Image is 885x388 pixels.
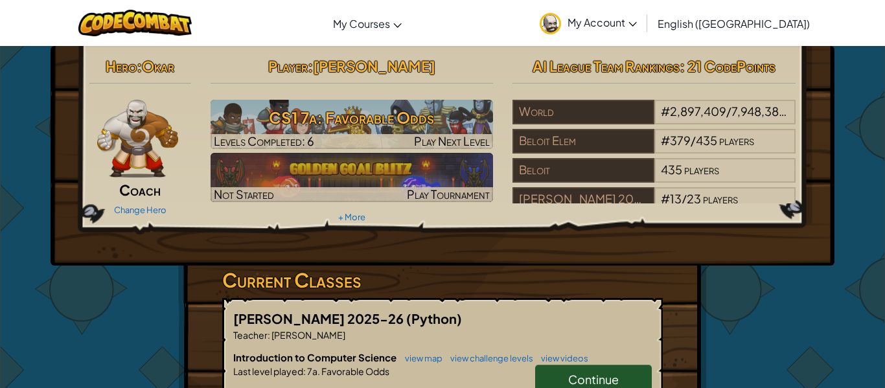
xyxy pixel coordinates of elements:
span: My Courses [333,17,390,30]
span: 435 [696,133,717,148]
span: players [703,191,738,206]
span: players [788,104,823,119]
span: Favorable Odds [320,365,389,377]
a: My Courses [327,6,408,41]
span: players [684,162,719,177]
a: view videos [534,353,588,363]
span: [PERSON_NAME] 2025-26 [233,310,406,326]
div: World [512,100,654,124]
span: Play Tournament [407,187,490,201]
span: Continue [568,372,619,387]
span: # [661,191,670,206]
div: [PERSON_NAME] 2025-26 [512,187,654,212]
span: 13 [670,191,682,206]
a: Beloit Elem#379/435players [512,141,796,156]
a: English ([GEOGRAPHIC_DATA]) [651,6,816,41]
span: # [661,133,670,148]
span: / [691,133,696,148]
span: My Account [568,16,637,29]
span: 435 [661,162,682,177]
a: Beloit435players [512,170,796,185]
span: Player [268,57,308,75]
span: Not Started [214,187,274,201]
h3: Current Classes [222,266,663,295]
span: AI League Team Rankings [533,57,680,75]
span: players [719,133,754,148]
span: / [682,191,687,206]
span: # [661,104,670,119]
span: Teacher [233,329,268,341]
span: Play Next Level [414,133,490,148]
img: avatar [540,13,561,34]
div: Beloit Elem [512,129,654,154]
span: 7,948,389 [731,104,787,119]
span: Levels Completed: 6 [214,133,314,148]
div: Beloit [512,158,654,183]
span: English ([GEOGRAPHIC_DATA]) [658,17,810,30]
span: Hero [106,57,137,75]
span: : 21 CodePoints [680,57,776,75]
span: : [303,365,306,377]
img: CS1 7a: Favorable Odds [211,100,494,149]
span: [PERSON_NAME] [270,329,345,341]
span: Okar [142,57,174,75]
img: Golden Goal [211,153,494,202]
a: Change Hero [114,205,167,215]
a: World#2,897,409/7,948,389players [512,112,796,127]
span: 7a. [306,365,320,377]
span: Introduction to Computer Science [233,351,398,363]
a: + More [338,212,365,222]
span: [PERSON_NAME] [313,57,435,75]
span: : [268,329,270,341]
a: My Account [533,3,643,43]
a: Play Next Level [211,100,494,149]
a: Not StartedPlay Tournament [211,153,494,202]
span: Last level played [233,365,303,377]
span: (Python) [406,310,462,326]
span: 23 [687,191,701,206]
span: / [726,104,731,119]
img: CodeCombat logo [78,10,192,36]
a: view map [398,353,442,363]
span: Coach [119,181,161,199]
span: : [137,57,142,75]
a: view challenge levels [444,353,533,363]
span: : [308,57,313,75]
a: [PERSON_NAME] 2025-26#13/23players [512,200,796,214]
h3: CS1 7a: Favorable Odds [211,103,494,132]
span: 2,897,409 [670,104,726,119]
img: goliath-pose.png [97,100,178,177]
span: 379 [670,133,691,148]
